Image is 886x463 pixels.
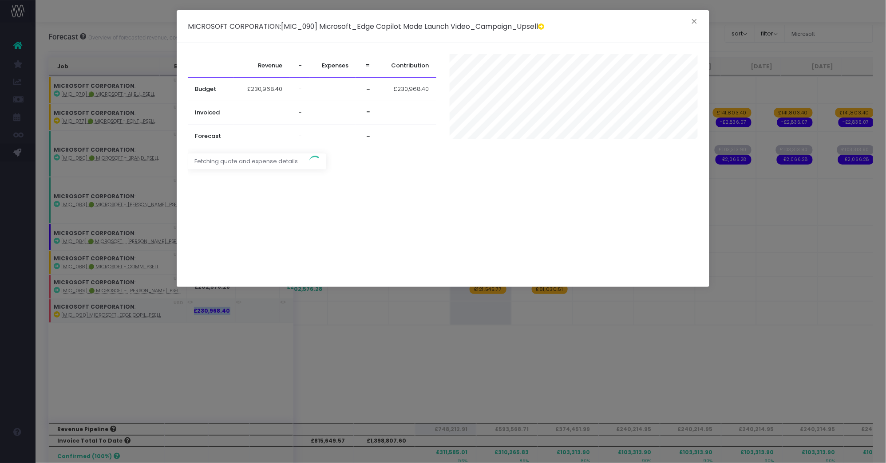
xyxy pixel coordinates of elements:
th: Forecast [188,125,233,148]
th: Budget [188,78,233,101]
span: Fetching quote and expense details... [188,153,309,169]
td: = [356,101,377,125]
th: Invoiced [188,101,233,125]
span: [MIC_090] Microsoft_Edge Copilot Mode Launch Video_Campaign_Upsell [281,21,544,31]
td: £230,968.40 [233,78,289,101]
td: = [356,125,377,148]
th: - [289,54,309,78]
th: = [356,54,377,78]
td: - [289,78,309,101]
th: Contribution [377,54,436,78]
span: MICROSOFT CORPORATION [188,21,280,31]
td: £230,968.40 [377,78,436,101]
td: - [289,125,309,148]
td: - [289,101,309,125]
h5: : [188,21,544,31]
th: Revenue [233,54,289,78]
td: = [356,78,377,101]
th: Expenses [309,54,356,78]
button: Close [685,16,704,30]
